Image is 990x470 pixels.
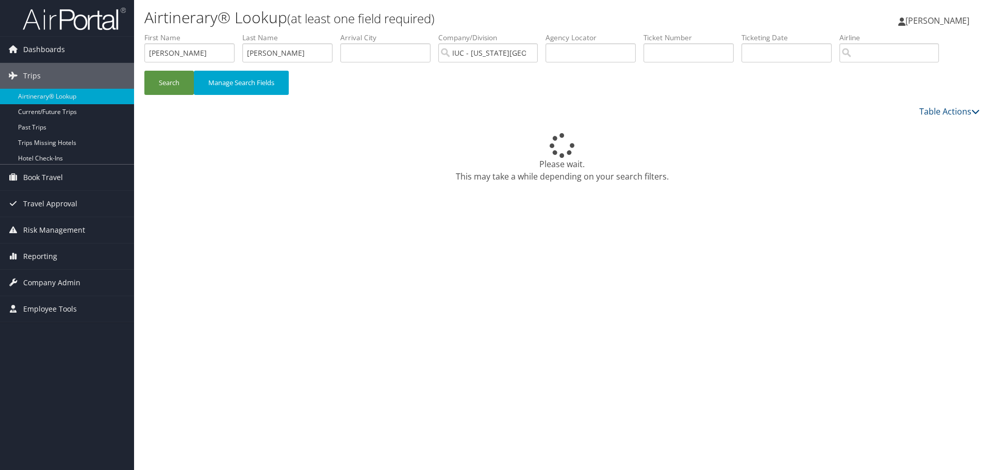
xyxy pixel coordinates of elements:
[438,33,546,43] label: Company/Division
[839,33,947,43] label: Airline
[23,63,41,89] span: Trips
[194,71,289,95] button: Manage Search Fields
[23,217,85,243] span: Risk Management
[23,7,126,31] img: airportal-logo.png
[23,296,77,322] span: Employee Tools
[144,33,242,43] label: First Name
[144,71,194,95] button: Search
[287,10,435,27] small: (at least one field required)
[242,33,340,43] label: Last Name
[23,244,57,269] span: Reporting
[23,165,63,190] span: Book Travel
[144,7,701,28] h1: Airtinerary® Lookup
[919,106,980,117] a: Table Actions
[23,191,77,217] span: Travel Approval
[905,15,969,26] span: [PERSON_NAME]
[546,33,643,43] label: Agency Locator
[741,33,839,43] label: Ticketing Date
[23,270,80,296] span: Company Admin
[898,5,980,36] a: [PERSON_NAME]
[23,37,65,62] span: Dashboards
[643,33,741,43] label: Ticket Number
[340,33,438,43] label: Arrival City
[144,133,980,183] div: Please wait. This may take a while depending on your search filters.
